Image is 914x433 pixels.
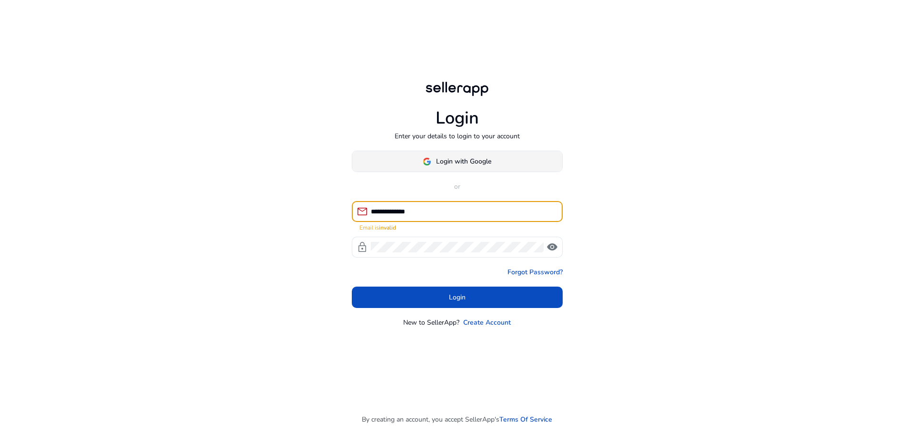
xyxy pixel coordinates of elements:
p: Enter your details to login to your account [395,131,520,141]
p: or [352,182,563,192]
span: lock [357,241,368,253]
a: Forgot Password? [507,267,563,277]
button: Login [352,287,563,308]
button: Login with Google [352,151,563,172]
mat-error: Email is [359,222,555,232]
strong: invalid [379,224,396,231]
span: mail [357,206,368,217]
span: visibility [546,241,558,253]
span: Login [449,292,466,302]
p: New to SellerApp? [403,318,459,327]
span: Login with Google [436,156,491,166]
img: google-logo.svg [423,157,431,166]
a: Terms Of Service [499,414,552,424]
a: Create Account [463,318,511,327]
h1: Login [436,108,479,128]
